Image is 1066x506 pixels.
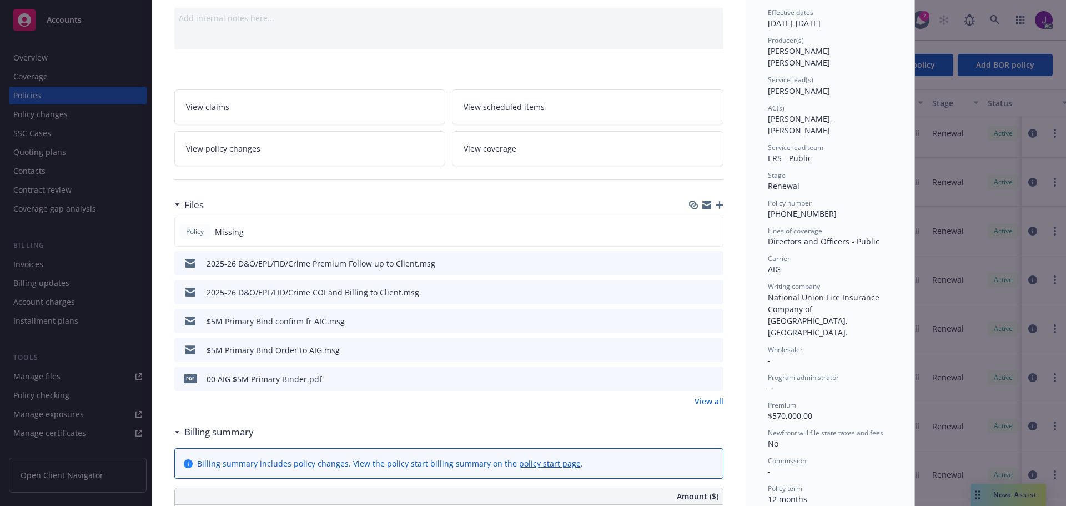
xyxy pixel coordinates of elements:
[768,226,822,236] span: Lines of coverage
[768,181,799,191] span: Renewal
[179,12,719,24] div: Add internal notes here...
[709,373,719,385] button: preview file
[184,227,206,237] span: Policy
[452,89,723,124] a: View scheduled items
[768,103,785,113] span: AC(s)
[174,425,254,439] div: Billing summary
[768,153,812,163] span: ERS - Public
[768,171,786,180] span: Stage
[768,198,812,208] span: Policy number
[207,287,419,298] div: 2025-26 D&O/EPL/FID/Crime COI and Billing to Client.msg
[207,258,435,269] div: 2025-26 D&O/EPL/FID/Crime Premium Follow up to Client.msg
[768,355,771,365] span: -
[695,395,723,407] a: View all
[768,428,883,438] span: Newfront will file state taxes and fees
[768,46,832,68] span: [PERSON_NAME] [PERSON_NAME]
[186,101,229,113] span: View claims
[691,373,700,385] button: download file
[519,458,581,469] a: policy start page
[452,131,723,166] a: View coverage
[768,484,802,493] span: Policy term
[768,400,796,410] span: Premium
[197,458,583,469] div: Billing summary includes policy changes. View the policy start billing summary on the .
[184,425,254,439] h3: Billing summary
[768,36,804,45] span: Producer(s)
[768,143,823,152] span: Service lead team
[207,373,322,385] div: 00 AIG $5M Primary Binder.pdf
[768,410,812,421] span: $570,000.00
[768,113,834,136] span: [PERSON_NAME], [PERSON_NAME]
[184,198,204,212] h3: Files
[709,315,719,327] button: preview file
[464,101,545,113] span: View scheduled items
[768,282,820,291] span: Writing company
[709,287,719,298] button: preview file
[768,373,839,382] span: Program administrator
[709,344,719,356] button: preview file
[768,8,892,29] div: [DATE] - [DATE]
[768,456,806,465] span: Commission
[186,143,260,154] span: View policy changes
[184,374,197,383] span: pdf
[207,315,345,327] div: $5M Primary Bind confirm fr AIG.msg
[691,258,700,269] button: download file
[768,208,837,219] span: [PHONE_NUMBER]
[768,264,781,274] span: AIG
[215,226,244,238] span: Missing
[464,143,516,154] span: View coverage
[677,490,718,502] span: Amount ($)
[768,254,790,263] span: Carrier
[768,466,771,477] span: -
[768,383,771,393] span: -
[691,315,700,327] button: download file
[768,292,882,338] span: National Union Fire Insurance Company of [GEOGRAPHIC_DATA], [GEOGRAPHIC_DATA].
[768,8,813,17] span: Effective dates
[709,258,719,269] button: preview file
[768,438,778,449] span: No
[691,344,700,356] button: download file
[768,494,807,504] span: 12 months
[207,344,340,356] div: $5M Primary Bind Order to AIG.msg
[768,236,892,247] div: Directors and Officers - Public
[691,287,700,298] button: download file
[174,131,446,166] a: View policy changes
[174,89,446,124] a: View claims
[174,198,204,212] div: Files
[768,345,803,354] span: Wholesaler
[768,86,830,96] span: [PERSON_NAME]
[768,75,813,84] span: Service lead(s)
